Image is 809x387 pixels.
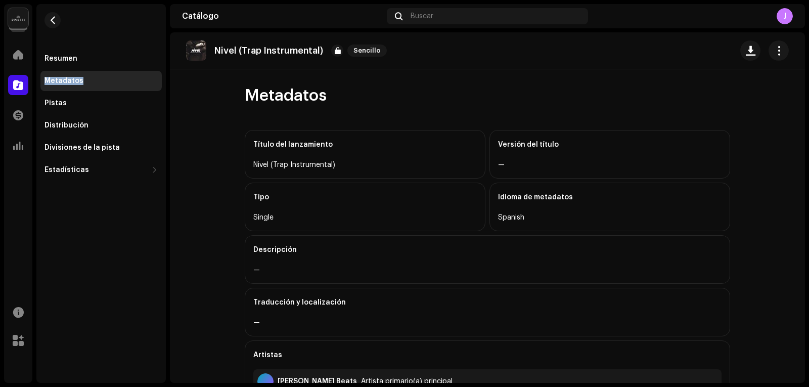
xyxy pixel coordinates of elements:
span: Metadatos [245,85,327,106]
div: Resumen [44,55,77,63]
div: Spanish [498,211,722,224]
div: Descripción [253,236,722,264]
div: Pistas [44,99,67,107]
re-m-nav-dropdown: Estadísticas [40,160,162,180]
div: Artista primario(a) principal [361,377,453,385]
re-m-nav-item: Distribución [40,115,162,136]
p: Nivel (Trap Instrumental) [214,46,323,56]
span: Sencillo [347,45,387,57]
div: Estadísticas [44,166,89,174]
div: Divisiones de la pista [44,144,120,152]
div: [PERSON_NAME] Beats [278,377,357,385]
img: 02a7c2d3-3c89-4098-b12f-2ff2945c95ee [8,8,28,28]
div: Nivel (Trap Instrumental) [253,159,477,171]
re-m-nav-item: Pistas [40,93,162,113]
div: Tipo [253,183,477,211]
div: Metadatos [44,77,83,85]
div: — [253,264,722,276]
div: Catálogo [182,12,383,20]
re-m-nav-item: Resumen [40,49,162,69]
div: Distribución [44,121,88,130]
re-m-nav-item: Divisiones de la pista [40,138,162,158]
div: Artistas [253,341,722,369]
span: Buscar [411,12,433,20]
div: J [777,8,793,24]
div: Idioma de metadatos [498,183,722,211]
div: — [498,159,722,171]
img: 663300a2-08ac-4ef8-83a2-f7bce33cf81b [186,40,206,61]
div: — [253,317,722,329]
div: Versión del título [498,131,722,159]
div: Título del lanzamiento [253,131,477,159]
div: Traducción y localización [253,288,722,317]
re-m-nav-item: Metadatos [40,71,162,91]
div: Single [253,211,477,224]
